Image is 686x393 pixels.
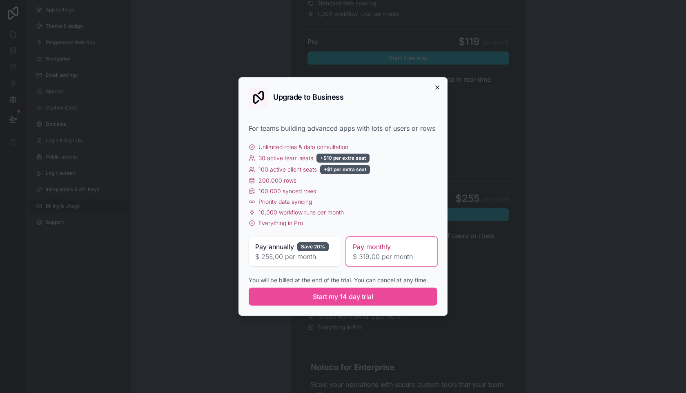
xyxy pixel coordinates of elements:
span: 30 active team seats [258,154,313,162]
div: For teams building advanced apps with lots of users or rows [249,123,437,133]
span: $ 319,00 per month [353,252,431,261]
span: 100 active client seats [258,165,317,174]
span: Unlimited roles & data consultation [258,143,348,151]
span: Everything in Pro [258,219,303,227]
span: Start my 14 day trial [313,292,373,301]
div: Save 20% [297,242,329,251]
span: Pay monthly [353,242,391,252]
div: +$10 per extra seat [316,154,370,163]
span: 200,000 rows [258,176,296,185]
h2: Upgrade to Business [273,94,343,101]
button: Start my 14 day trial [249,288,437,306]
span: 10,000 workflow runs per month [258,208,344,217]
span: 100,000 synced rows [258,187,316,195]
span: $ 255,00 per month [255,252,333,261]
div: +$1 per extra seat [320,165,370,174]
div: You will be billed at the end of the trial. You can cancel at any time. [249,276,437,284]
span: Priority data syncing [258,198,312,206]
span: Pay annually [255,242,294,252]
